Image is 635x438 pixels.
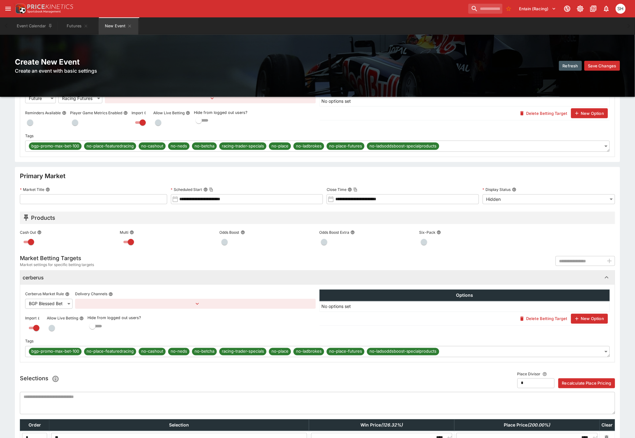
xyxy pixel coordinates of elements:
p: Import [132,110,143,115]
span: no-place-featuredracing [84,349,136,355]
button: Odds Boost Extra [351,230,355,235]
button: Refresh [559,61,582,71]
p: Player Game Metrics Enabled [70,110,122,115]
button: Recalculate Place Pricing [558,378,615,388]
button: Save Changes [584,61,620,71]
button: Close TimeCopy To Clipboard [348,187,352,192]
button: Delete Betting Target [516,108,571,118]
button: Select Tenant [516,4,560,14]
button: New Event [99,17,138,35]
button: New Option [571,108,608,118]
button: Cash Out [37,230,42,235]
p: Display Status [483,187,511,192]
td: No options set [320,301,610,312]
div: BGP Blessed Bet [25,299,73,309]
span: no-betcha [192,143,217,149]
button: Reminders Available [62,111,66,115]
span: no-place [269,349,291,355]
em: ( 126.32 %) [381,422,403,428]
button: Copy To Clipboard [353,187,358,192]
button: Allow Live Betting [186,111,190,115]
button: Event Calendar [13,17,56,35]
img: PriceKinetics [27,4,73,9]
p: Cash Out [20,230,36,235]
span: no-ladbrokes [293,143,324,149]
button: Paste/Type a csv of selections prices here. When typing, a selection will be created as you creat... [50,373,61,385]
p: Import [25,316,37,321]
p: Odds Boost Extra [319,230,349,235]
p: Cerberus Market Rule [25,291,64,297]
button: Delivery Channels [109,292,113,296]
p: Delivery Channels [75,291,107,297]
button: open drawer [2,3,14,14]
h5: Selections [20,373,61,385]
p: Market Title [20,187,44,192]
p: Six-Pack [419,230,436,235]
button: Multi [130,230,134,235]
button: New Option [571,314,608,324]
span: no-ladsoddsboost-specialproducts [367,143,439,149]
span: no-ladsoddsboost-specialproducts [367,349,439,355]
button: Display Status [512,187,516,192]
em: ( 200.00 %) [528,422,550,428]
button: Toggle light/dark mode [575,3,586,14]
th: Win Price [309,419,454,431]
h6: Create an event with basic settings [15,67,316,75]
p: Hide from logged out users? [87,315,316,321]
div: Scott Hunt [616,4,626,14]
p: Odds Boost [220,230,239,235]
span: no-place-futures [327,349,364,355]
h5: Products [31,214,55,221]
td: No options set [320,96,610,106]
span: no-ladbrokes [293,349,324,355]
button: Connected to PK [562,3,573,14]
h2: Create New Event [15,57,316,67]
button: Scheduled StartCopy To Clipboard [203,187,208,192]
p: Close Time [327,187,347,192]
input: search [468,4,503,14]
span: no-neds [168,143,190,149]
th: Selection [49,419,309,431]
button: No Bookmarks [504,4,514,14]
span: no-cashout [139,143,166,149]
button: Value to divide Win prices by in order to calculate Place/Top 3 prices (Place = (Win - 1)/divisor... [541,370,549,378]
button: Delete Betting Target [516,314,571,324]
button: Import [144,111,149,115]
span: racing-trader-specials [219,143,266,149]
button: Copy To Clipboard [209,187,213,192]
button: Documentation [588,3,599,14]
p: Reminders Available [25,110,61,115]
div: Future [25,93,56,103]
button: Player Game Metrics Enabled [123,111,128,115]
h5: Market Betting Targets [20,255,94,262]
p: Tags [25,339,34,344]
div: Racing Futures [58,93,102,103]
th: Clear [600,419,615,431]
th: Place Price [454,419,600,431]
div: Hidden [483,194,615,204]
p: Scheduled Start [171,187,202,192]
button: Scott Hunt [614,2,628,16]
span: no-place [269,143,291,149]
span: Market settings for specific betting targets [20,262,94,268]
button: Odds Boost [241,230,245,235]
p: Tags [25,133,34,138]
h4: Primary Market [20,172,65,180]
button: Allow Live Betting [79,316,84,321]
button: Futures [58,17,97,35]
h6: cerberus [23,274,44,281]
span: bgp-promo-max-bet-100 [29,349,82,355]
button: Cerberus Market Rule [65,292,69,296]
p: Multi [120,230,128,235]
button: Import [38,316,42,321]
p: Hide from logged out users? [194,110,316,116]
p: Allow Live Betting [153,110,185,115]
p: Place Divisor [517,372,541,378]
button: Six-Pack [437,230,441,235]
p: Allow Live Betting [47,316,78,321]
th: Options [320,290,610,301]
button: Notifications [601,3,612,14]
span: no-neds [168,349,190,355]
span: no-place-featuredracing [84,143,136,149]
span: no-betcha [192,349,217,355]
